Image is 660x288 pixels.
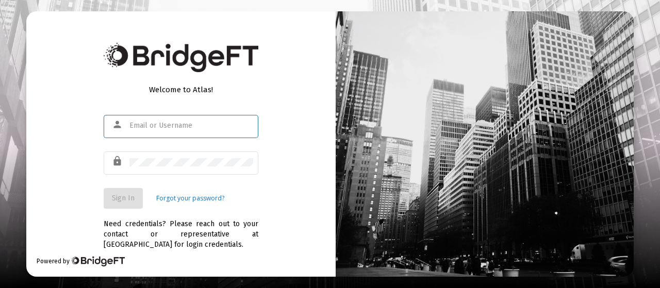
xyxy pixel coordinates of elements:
[37,256,125,266] div: Powered by
[112,194,135,202] span: Sign In
[104,209,258,250] div: Need credentials? Please reach out to your contact or representative at [GEOGRAPHIC_DATA] for log...
[104,84,258,95] div: Welcome to Atlas!
[104,188,143,209] button: Sign In
[112,155,124,167] mat-icon: lock
[156,193,224,204] a: Forgot your password?
[112,118,124,131] mat-icon: person
[104,43,258,72] img: Bridge Financial Technology Logo
[129,122,253,130] input: Email or Username
[71,256,125,266] img: Bridge Financial Technology Logo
